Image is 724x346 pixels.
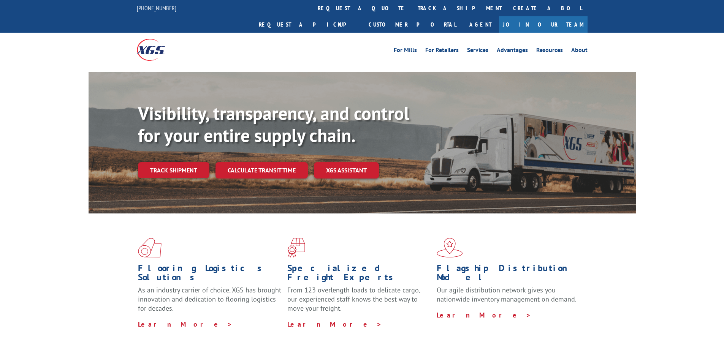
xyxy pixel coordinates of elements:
a: Advantages [497,47,528,55]
a: Request a pickup [253,16,363,33]
img: xgs-icon-flagship-distribution-model-red [437,238,463,258]
a: Track shipment [138,162,209,178]
span: As an industry carrier of choice, XGS has brought innovation and dedication to flooring logistics... [138,286,281,313]
img: xgs-icon-total-supply-chain-intelligence-red [138,238,162,258]
h1: Flagship Distribution Model [437,264,580,286]
a: About [571,47,588,55]
a: Agent [462,16,499,33]
a: Resources [536,47,563,55]
a: Learn More > [287,320,382,329]
a: For Retailers [425,47,459,55]
a: Learn More > [437,311,531,319]
span: Our agile distribution network gives you nationwide inventory management on demand. [437,286,577,303]
a: For Mills [394,47,417,55]
p: From 123 overlength loads to delicate cargo, our experienced staff knows the best way to move you... [287,286,431,319]
a: XGS ASSISTANT [314,162,379,179]
a: Customer Portal [363,16,462,33]
a: Learn More > [138,320,233,329]
a: Join Our Team [499,16,588,33]
h1: Flooring Logistics Solutions [138,264,282,286]
a: Calculate transit time [215,162,308,179]
img: xgs-icon-focused-on-flooring-red [287,238,305,258]
b: Visibility, transparency, and control for your entire supply chain. [138,101,409,147]
a: [PHONE_NUMBER] [137,4,176,12]
h1: Specialized Freight Experts [287,264,431,286]
a: Services [467,47,488,55]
